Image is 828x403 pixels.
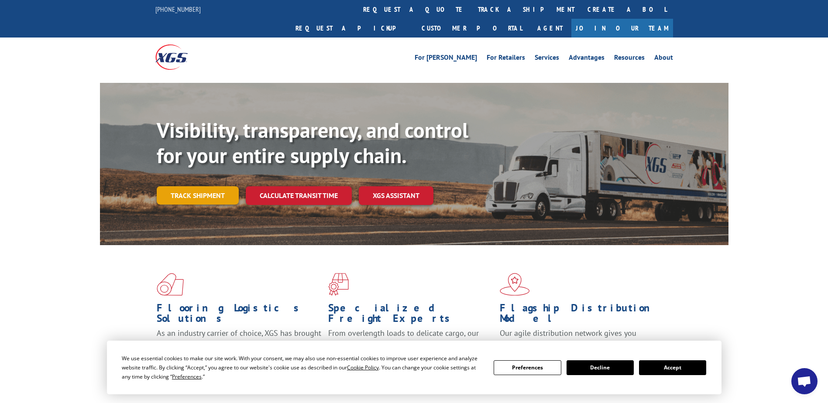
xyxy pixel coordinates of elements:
a: For [PERSON_NAME] [415,54,477,64]
a: Calculate transit time [246,186,352,205]
img: xgs-icon-flagship-distribution-model-red [500,273,530,296]
span: As an industry carrier of choice, XGS has brought innovation and dedication to flooring logistics... [157,328,321,359]
img: xgs-icon-total-supply-chain-intelligence-red [157,273,184,296]
div: Cookie Consent Prompt [107,341,721,394]
a: Advantages [569,54,605,64]
a: XGS ASSISTANT [359,186,433,205]
p: From overlength loads to delicate cargo, our experienced staff knows the best way to move your fr... [328,328,493,367]
a: Customer Portal [415,19,529,38]
span: Preferences [172,373,202,380]
b: Visibility, transparency, and control for your entire supply chain. [157,116,468,169]
button: Preferences [494,360,561,375]
a: About [654,54,673,64]
div: Open chat [791,368,818,394]
img: xgs-icon-focused-on-flooring-red [328,273,349,296]
span: Our agile distribution network gives you nationwide inventory management on demand. [500,328,660,348]
a: Track shipment [157,186,239,205]
a: For Retailers [487,54,525,64]
button: Accept [639,360,706,375]
a: Resources [614,54,645,64]
span: Cookie Policy [347,364,379,371]
h1: Specialized Freight Experts [328,303,493,328]
button: Decline [567,360,634,375]
h1: Flooring Logistics Solutions [157,303,322,328]
a: Request a pickup [289,19,415,38]
a: Join Our Team [571,19,673,38]
a: Agent [529,19,571,38]
h1: Flagship Distribution Model [500,303,665,328]
a: Services [535,54,559,64]
a: [PHONE_NUMBER] [155,5,201,14]
div: We use essential cookies to make our site work. With your consent, we may also use non-essential ... [122,354,483,381]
